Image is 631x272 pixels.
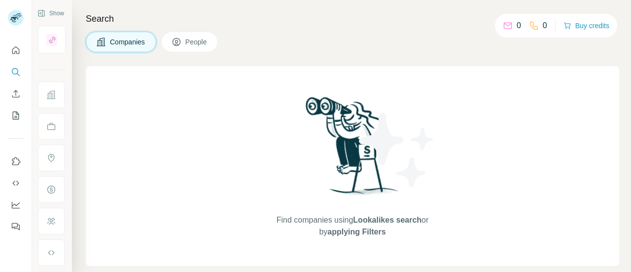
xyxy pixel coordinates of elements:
button: My lists [8,107,24,124]
button: Show [31,6,71,21]
img: Surfe Illustration - Woman searching with binoculars [301,94,404,204]
button: Quick start [8,41,24,59]
span: applying Filters [327,228,386,236]
h4: Search [86,12,619,26]
button: Feedback [8,218,24,235]
button: Buy credits [563,19,609,33]
button: Search [8,63,24,81]
button: Enrich CSV [8,85,24,103]
span: Find companies using or by [274,214,431,238]
button: Use Surfe on LinkedIn [8,153,24,170]
p: 0 [543,20,547,32]
button: Dashboard [8,196,24,214]
p: 0 [517,20,521,32]
span: Lookalikes search [353,216,421,224]
img: Surfe Illustration - Stars [352,106,441,194]
span: People [185,37,208,47]
span: Companies [110,37,146,47]
button: Use Surfe API [8,174,24,192]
